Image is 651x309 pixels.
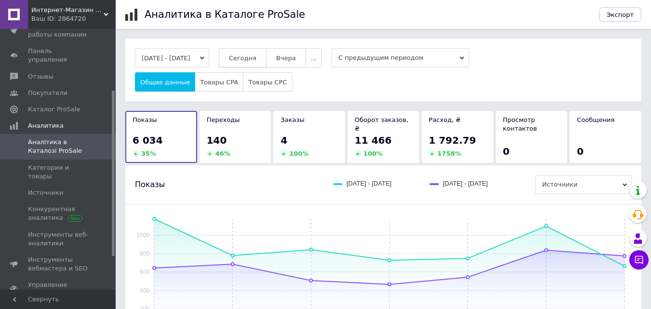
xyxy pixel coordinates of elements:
[135,48,209,67] button: [DATE] - [DATE]
[207,116,240,123] span: Переходы
[31,14,116,23] div: Ваш ID: 2864720
[135,72,195,92] button: Общие данные
[266,48,306,67] button: Вчера
[140,79,190,86] span: Общие данные
[133,134,163,146] span: 6 034
[311,54,317,62] span: ...
[429,134,476,146] span: 1 792.79
[280,116,304,123] span: Заказы
[200,79,238,86] span: Товары CPA
[28,163,89,181] span: Категории и товары
[28,138,89,155] span: Аналітика в Каталозі ProSale
[280,134,287,146] span: 4
[141,150,156,157] span: 35 %
[207,134,227,146] span: 140
[133,116,157,123] span: Показы
[248,79,287,86] span: Товары CPC
[28,255,89,273] span: Инструменты вебмастера и SEO
[140,250,149,257] text: 800
[28,47,89,64] span: Панель управления
[140,269,149,275] text: 600
[306,48,322,67] button: ...
[332,48,469,67] span: С предыдущим периодом
[28,22,89,39] span: Показатели работы компании
[28,230,89,248] span: Инструменты веб-аналитики
[195,72,243,92] button: Товары CPA
[229,54,256,62] span: Сегодня
[577,116,614,123] span: Сообщения
[145,9,305,20] h1: Аналитика в Каталоге ProSale
[438,150,461,157] span: 1758 %
[276,54,296,62] span: Вчера
[215,150,230,157] span: 46 %
[28,89,67,97] span: Покупатели
[28,105,80,114] span: Каталог ProSale
[28,72,53,81] span: Отзывы
[429,116,461,123] span: Расход, ₴
[363,150,383,157] span: 100 %
[28,281,89,298] span: Управление сайтом
[503,116,537,132] span: Просмотр контактов
[355,134,392,146] span: 11 466
[135,179,165,190] span: Показы
[503,146,510,157] span: 0
[243,72,292,92] button: Товары CPC
[355,116,408,132] span: Оборот заказов, ₴
[535,175,632,194] span: Источники
[31,6,104,14] span: Интернет-Магазин Безопасности
[28,121,64,130] span: Аналитика
[28,188,63,197] span: Источники
[577,146,584,157] span: 0
[140,287,149,294] text: 400
[136,232,149,239] text: 1000
[599,7,641,22] button: Экспорт
[219,48,266,67] button: Сегодня
[28,205,89,222] span: Конкурентная аналитика
[289,150,308,157] span: 100 %
[607,11,634,18] span: Экспорт
[629,250,649,269] button: Чат с покупателем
